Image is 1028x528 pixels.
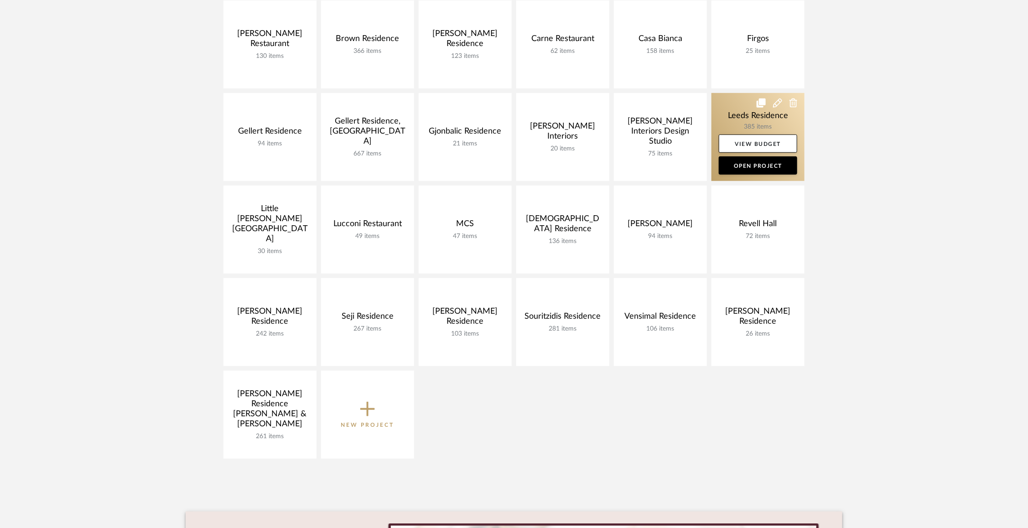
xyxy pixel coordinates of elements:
div: 267 items [328,325,407,333]
div: Souritzidis Residence [524,311,602,325]
div: 72 items [719,233,797,240]
div: 261 items [231,433,309,440]
div: 30 items [231,248,309,255]
div: Brown Residence [328,34,407,47]
div: 75 items [621,150,700,158]
div: 94 items [621,233,700,240]
div: 62 items [524,47,602,55]
div: 242 items [231,330,309,338]
div: 667 items [328,150,407,158]
div: Gellert Residence [231,126,309,140]
div: Firgos [719,34,797,47]
div: [PERSON_NAME] Interiors Design Studio [621,116,700,150]
div: Gellert Residence, [GEOGRAPHIC_DATA] [328,116,407,150]
div: [PERSON_NAME] Restaurant [231,29,309,52]
div: [PERSON_NAME] Residence [426,306,504,330]
div: 20 items [524,145,602,153]
div: [PERSON_NAME] [621,219,700,233]
div: 106 items [621,325,700,333]
div: Casa Bianca [621,34,700,47]
div: [PERSON_NAME] Residence [231,306,309,330]
div: [DEMOGRAPHIC_DATA] Residence [524,214,602,238]
div: 158 items [621,47,700,55]
div: 103 items [426,330,504,338]
div: Lucconi Restaurant [328,219,407,233]
div: MCS [426,219,504,233]
div: Carne Restaurant [524,34,602,47]
div: 281 items [524,325,602,333]
div: 25 items [719,47,797,55]
div: 366 items [328,47,407,55]
div: [PERSON_NAME] Residence [426,29,504,52]
div: 94 items [231,140,309,148]
div: Vensimal Residence [621,311,700,325]
div: 21 items [426,140,504,148]
a: Open Project [719,156,797,175]
p: New Project [341,420,395,430]
div: Revell Hall [719,219,797,233]
div: [PERSON_NAME] Residence [719,306,797,330]
div: 123 items [426,52,504,60]
div: 47 items [426,233,504,240]
div: [PERSON_NAME] Residence [PERSON_NAME] & [PERSON_NAME] [231,389,309,433]
button: New Project [321,371,414,459]
div: 26 items [719,330,797,338]
div: Little [PERSON_NAME][GEOGRAPHIC_DATA] [231,204,309,248]
div: Seji Residence [328,311,407,325]
div: [PERSON_NAME] Interiors [524,121,602,145]
div: 136 items [524,238,602,245]
a: View Budget [719,135,797,153]
div: 49 items [328,233,407,240]
div: Gjonbalic Residence [426,126,504,140]
div: 130 items [231,52,309,60]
